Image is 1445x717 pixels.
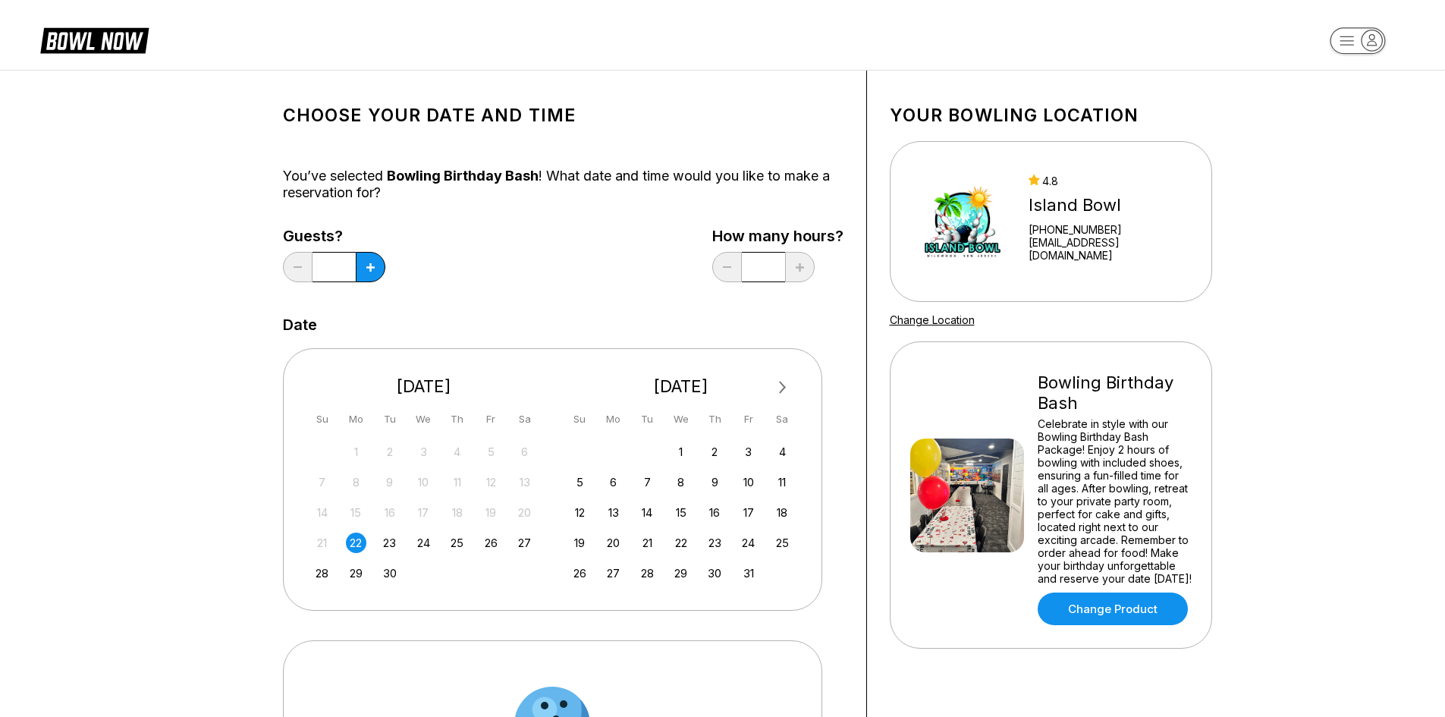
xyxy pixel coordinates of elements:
div: Not available Tuesday, September 9th, 2025 [379,472,400,492]
div: Not available Friday, September 5th, 2025 [481,442,501,462]
div: Choose Friday, October 10th, 2025 [738,472,759,492]
div: month 2025-09 [310,440,538,583]
div: Choose Tuesday, October 28th, 2025 [637,563,658,583]
div: Not available Sunday, September 7th, 2025 [312,472,332,492]
div: Choose Friday, October 31st, 2025 [738,563,759,583]
div: Choose Thursday, October 2nd, 2025 [705,442,725,462]
div: Not available Tuesday, September 2nd, 2025 [379,442,400,462]
div: You’ve selected ! What date and time would you like to make a reservation for? [283,168,843,201]
div: Choose Monday, October 20th, 2025 [603,533,624,553]
label: How many hours? [712,228,843,244]
div: Choose Wednesday, September 24th, 2025 [413,533,434,553]
div: Choose Friday, October 24th, 2025 [738,533,759,553]
label: Date [283,316,317,333]
div: Tu [637,409,658,429]
div: Choose Thursday, October 30th, 2025 [705,563,725,583]
span: Bowling Birthday Bash [387,168,539,184]
div: [PHONE_NUMBER] [1029,223,1191,236]
div: Choose Thursday, October 23rd, 2025 [705,533,725,553]
div: Th [705,409,725,429]
div: Not available Sunday, September 21st, 2025 [312,533,332,553]
div: Choose Tuesday, September 23rd, 2025 [379,533,400,553]
div: Choose Saturday, October 4th, 2025 [772,442,793,462]
div: Choose Wednesday, October 22nd, 2025 [671,533,691,553]
h1: Choose your Date and time [283,105,843,126]
div: Choose Wednesday, October 1st, 2025 [671,442,691,462]
img: Bowling Birthday Bash [910,439,1024,552]
div: Choose Tuesday, October 7th, 2025 [637,472,658,492]
div: Bowling Birthday Bash [1038,373,1192,414]
div: Not available Friday, September 12th, 2025 [481,472,501,492]
div: Celebrate in style with our Bowling Birthday Bash Package! Enjoy 2 hours of bowling with included... [1038,417,1192,585]
h1: Your bowling location [890,105,1212,126]
div: Choose Thursday, October 9th, 2025 [705,472,725,492]
div: Choose Saturday, September 27th, 2025 [514,533,535,553]
div: Fr [738,409,759,429]
div: Choose Sunday, October 12th, 2025 [570,502,590,523]
div: Choose Sunday, September 28th, 2025 [312,563,332,583]
div: Not available Monday, September 1st, 2025 [346,442,366,462]
div: Th [447,409,467,429]
div: We [413,409,434,429]
div: Not available Saturday, September 13th, 2025 [514,472,535,492]
div: Mo [346,409,366,429]
div: [DATE] [564,376,799,397]
div: Not available Wednesday, September 3rd, 2025 [413,442,434,462]
div: Choose Tuesday, September 30th, 2025 [379,563,400,583]
div: Choose Sunday, October 19th, 2025 [570,533,590,553]
a: [EMAIL_ADDRESS][DOMAIN_NAME] [1029,236,1191,262]
div: Not available Monday, September 8th, 2025 [346,472,366,492]
div: Choose Wednesday, October 29th, 2025 [671,563,691,583]
div: Choose Thursday, September 25th, 2025 [447,533,467,553]
div: Choose Sunday, October 26th, 2025 [570,563,590,583]
div: Mo [603,409,624,429]
div: Su [570,409,590,429]
div: Sa [514,409,535,429]
div: Choose Friday, October 17th, 2025 [738,502,759,523]
a: Change Location [890,313,975,326]
div: Choose Tuesday, October 14th, 2025 [637,502,658,523]
div: Not available Thursday, September 4th, 2025 [447,442,467,462]
div: Not available Friday, September 19th, 2025 [481,502,501,523]
label: Guests? [283,228,385,244]
div: Choose Sunday, October 5th, 2025 [570,472,590,492]
div: Not available Wednesday, September 10th, 2025 [413,472,434,492]
div: Sa [772,409,793,429]
div: Choose Wednesday, October 15th, 2025 [671,502,691,523]
div: Su [312,409,332,429]
div: Choose Saturday, October 11th, 2025 [772,472,793,492]
div: Choose Monday, September 22nd, 2025 [346,533,366,553]
div: Choose Saturday, October 18th, 2025 [772,502,793,523]
div: Not available Thursday, September 11th, 2025 [447,472,467,492]
div: Choose Friday, September 26th, 2025 [481,533,501,553]
div: Not available Wednesday, September 17th, 2025 [413,502,434,523]
button: Next Month [771,376,795,400]
div: Not available Saturday, September 20th, 2025 [514,502,535,523]
div: Not available Thursday, September 18th, 2025 [447,502,467,523]
div: [DATE] [306,376,542,397]
div: Choose Thursday, October 16th, 2025 [705,502,725,523]
div: Choose Wednesday, October 8th, 2025 [671,472,691,492]
div: Fr [481,409,501,429]
div: Choose Tuesday, October 21st, 2025 [637,533,658,553]
div: Choose Monday, October 27th, 2025 [603,563,624,583]
div: Not available Sunday, September 14th, 2025 [312,502,332,523]
img: Island Bowl [910,165,1016,278]
div: Island Bowl [1029,195,1191,215]
div: Tu [379,409,400,429]
div: month 2025-10 [567,440,795,583]
div: Choose Monday, October 6th, 2025 [603,472,624,492]
div: Not available Monday, September 15th, 2025 [346,502,366,523]
div: Choose Saturday, October 25th, 2025 [772,533,793,553]
div: 4.8 [1029,175,1191,187]
a: Change Product [1038,593,1188,625]
div: Not available Saturday, September 6th, 2025 [514,442,535,462]
div: We [671,409,691,429]
div: Choose Friday, October 3rd, 2025 [738,442,759,462]
div: Choose Monday, September 29th, 2025 [346,563,366,583]
div: Choose Monday, October 13th, 2025 [603,502,624,523]
div: Not available Tuesday, September 16th, 2025 [379,502,400,523]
